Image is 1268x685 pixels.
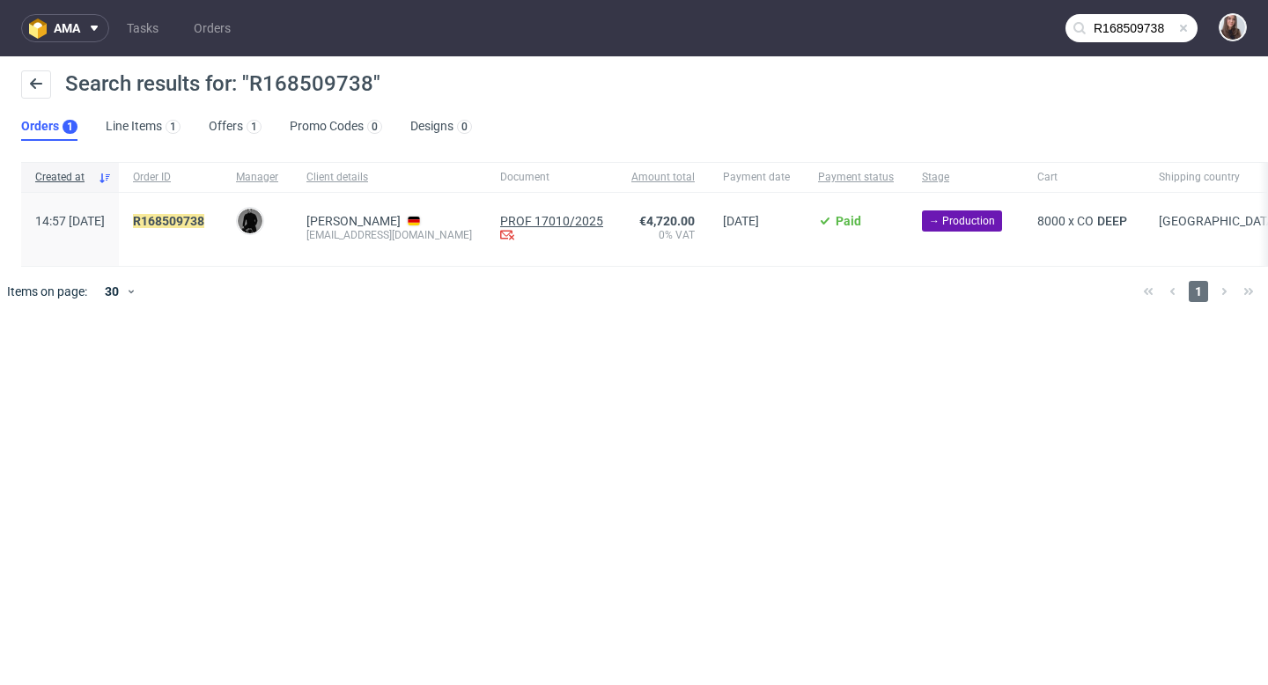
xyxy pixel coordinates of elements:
div: [EMAIL_ADDRESS][DOMAIN_NAME] [306,228,472,242]
span: Payment date [723,170,790,185]
div: 30 [94,279,126,304]
span: Client details [306,170,472,185]
span: Cart [1037,170,1131,185]
span: Created at [35,170,91,185]
a: Offers1 [209,113,262,141]
a: Line Items1 [106,113,181,141]
a: [PERSON_NAME] [306,214,401,228]
span: 0% VAT [631,228,695,242]
span: Items on page: [7,283,87,300]
img: Sandra Beśka [1220,15,1245,40]
span: [DATE] [723,214,759,228]
div: x [1037,214,1131,228]
a: Tasks [116,14,169,42]
img: Dawid Urbanowicz [238,209,262,233]
span: Document [500,170,603,185]
span: Paid [836,214,861,228]
span: ama [54,22,80,34]
span: CO [1077,214,1094,228]
span: Manager [236,170,278,185]
a: Orders1 [21,113,77,141]
div: 1 [170,121,176,133]
span: Order ID [133,170,208,185]
div: 1 [67,121,73,133]
span: €4,720.00 [639,214,695,228]
a: DEEP [1094,214,1131,228]
button: ama [21,14,109,42]
a: Designs0 [410,113,472,141]
span: 8000 [1037,214,1065,228]
a: PROF 17010/2025 [500,214,603,228]
span: → Production [929,213,995,229]
span: Amount total [631,170,695,185]
span: Payment status [818,170,894,185]
span: Stage [922,170,1009,185]
a: R168509738 [133,214,208,228]
span: 14:57 [DATE] [35,214,105,228]
div: 1 [251,121,257,133]
a: Orders [183,14,241,42]
span: Search results for: "R168509738" [65,71,380,96]
div: 0 [372,121,378,133]
img: logo [29,18,54,39]
div: 0 [461,121,468,133]
mark: R168509738 [133,214,204,228]
span: 1 [1189,281,1208,302]
a: Promo Codes0 [290,113,382,141]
